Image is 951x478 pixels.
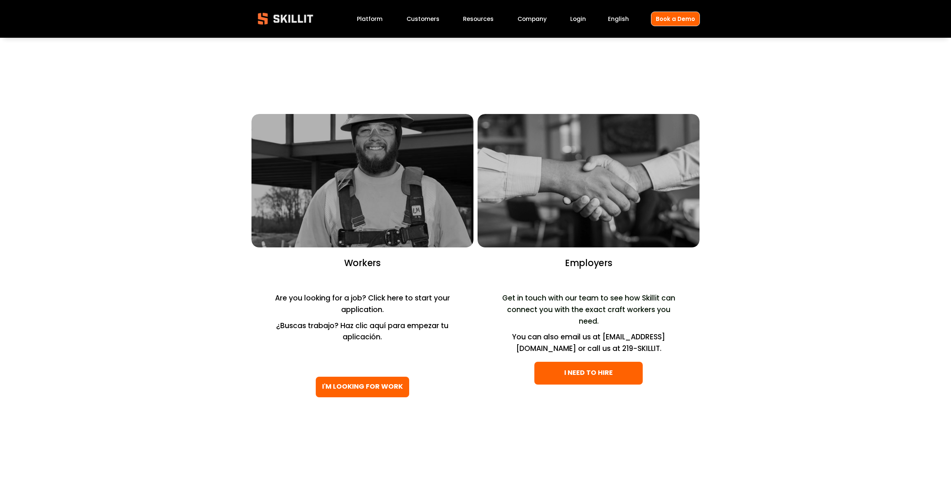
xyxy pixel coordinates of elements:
img: Skillit [251,7,319,30]
span: English [608,15,629,23]
span: Get in touch with our team to see how Skillit can connect you with the exact craft workers you need. [502,293,677,326]
a: Book a Demo [651,12,700,26]
a: Company [518,14,547,24]
span: Employers [565,257,612,269]
a: I NEED TO HIRE [534,361,643,385]
span: You can also email us at [EMAIL_ADDRESS][DOMAIN_NAME] or call us at 219-SKILLIT. [512,332,665,354]
span: Are you looking for a job? Click here to start your application. [275,293,452,315]
a: Login [570,14,586,24]
a: I'M LOOKING FOR WORK [315,376,410,398]
div: language picker [608,14,629,24]
a: folder dropdown [463,14,494,24]
span: Resources [463,15,494,23]
span: ¿Buscas trabajo? Haz clic aquí para empezar tu aplicación. [276,321,450,342]
span: Workers [344,257,381,269]
a: Platform [357,14,383,24]
a: Customers [407,14,439,24]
